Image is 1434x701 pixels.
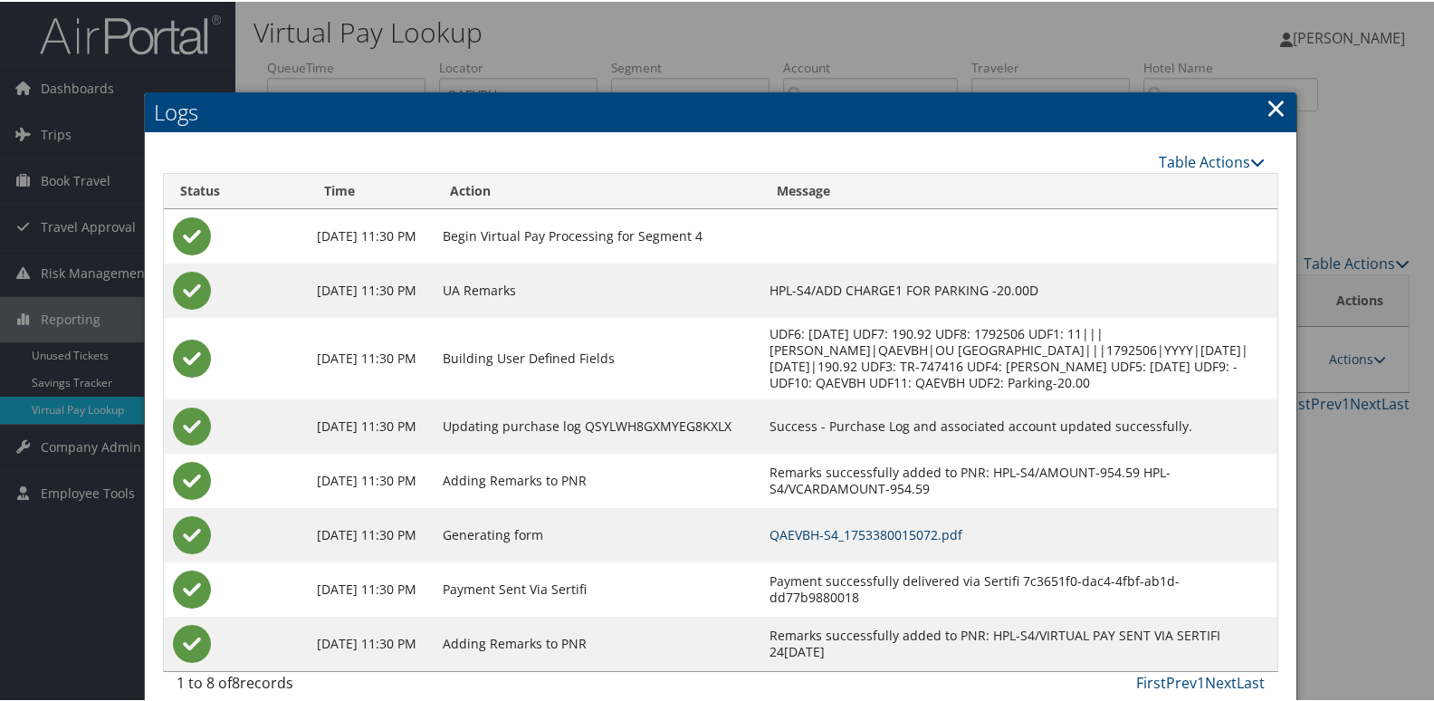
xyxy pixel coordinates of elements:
[434,452,760,506] td: Adding Remarks to PNR
[232,671,240,691] span: 8
[434,506,760,561] td: Generating form
[760,561,1277,615] td: Payment successfully delivered via Sertifi 7c3651f0-dac4-4fbf-ab1d-dd77b9880018
[434,561,760,615] td: Payment Sent Via Sertifi
[760,172,1277,207] th: Message: activate to sort column ascending
[308,615,434,669] td: [DATE] 11:30 PM
[177,670,428,701] div: 1 to 8 of records
[1166,671,1197,691] a: Prev
[434,262,760,316] td: UA Remarks
[1266,88,1286,124] a: Close
[770,524,962,542] a: QAEVBH-S4_1753380015072.pdf
[434,398,760,452] td: Updating purchase log QSYLWH8GXMYEG8KXLX
[434,207,760,262] td: Begin Virtual Pay Processing for Segment 4
[308,172,434,207] th: Time: activate to sort column ascending
[434,615,760,669] td: Adding Remarks to PNR
[434,316,760,398] td: Building User Defined Fields
[434,172,760,207] th: Action: activate to sort column ascending
[760,262,1277,316] td: HPL-S4/ADD CHARGE1 FOR PARKING -20.00D
[760,452,1277,506] td: Remarks successfully added to PNR: HPL-S4/AMOUNT-954.59 HPL-S4/VCARDAMOUNT-954.59
[1237,671,1265,691] a: Last
[308,561,434,615] td: [DATE] 11:30 PM
[308,262,434,316] td: [DATE] 11:30 PM
[1197,671,1205,691] a: 1
[760,615,1277,669] td: Remarks successfully added to PNR: HPL-S4/VIRTUAL PAY SENT VIA SERTIFI 24[DATE]
[308,452,434,506] td: [DATE] 11:30 PM
[308,316,434,398] td: [DATE] 11:30 PM
[1136,671,1166,691] a: First
[164,172,308,207] th: Status: activate to sort column ascending
[308,207,434,262] td: [DATE] 11:30 PM
[760,316,1277,398] td: UDF6: [DATE] UDF7: 190.92 UDF8: 1792506 UDF1: 11|||[PERSON_NAME]|QAEVBH|OU [GEOGRAPHIC_DATA]|||17...
[1159,150,1265,170] a: Table Actions
[145,91,1296,130] h2: Logs
[308,506,434,561] td: [DATE] 11:30 PM
[308,398,434,452] td: [DATE] 11:30 PM
[760,398,1277,452] td: Success - Purchase Log and associated account updated successfully.
[1205,671,1237,691] a: Next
